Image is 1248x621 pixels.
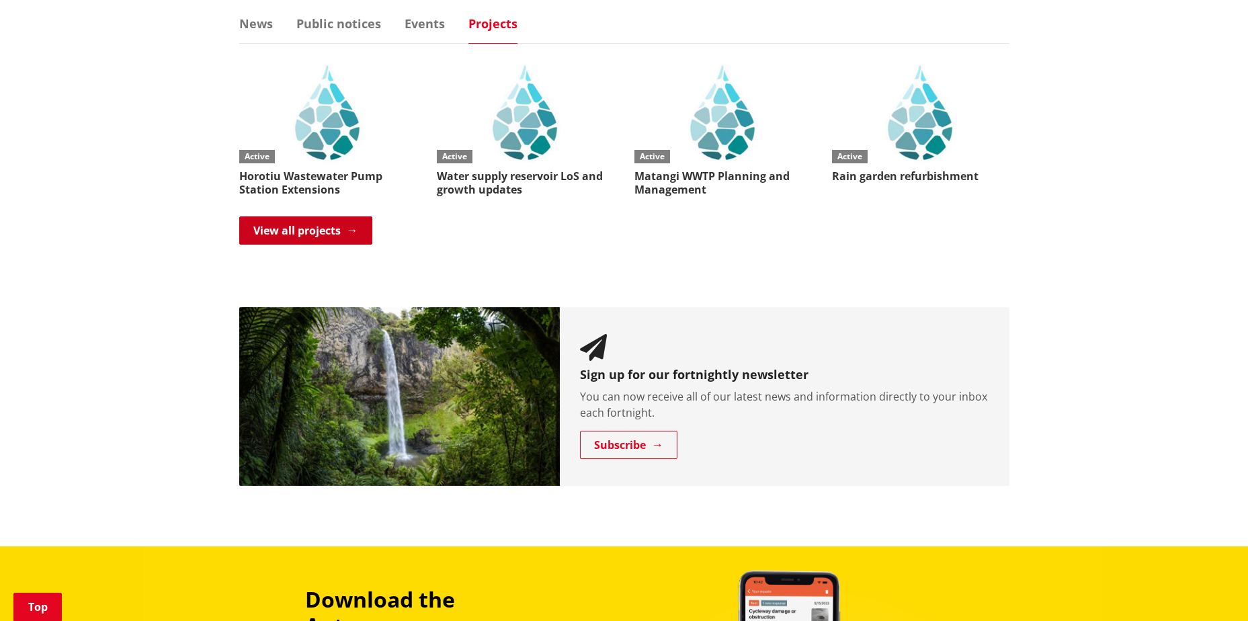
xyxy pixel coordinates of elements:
a: Subscribe [580,431,677,459]
a: Events [405,17,445,30]
h3: Horotiu Wastewater Pump Station Extensions [239,170,417,196]
div: Active [437,150,472,163]
a: Active IAWAI logo Water supply reservoir LoS and growth updates [437,64,614,196]
a: Projects [468,17,517,30]
h3: Sign up for our fortnightly newsletter [580,368,989,382]
a: Public notices [296,17,381,30]
img: Waters logo [239,64,417,164]
iframe: Messenger Launcher [1186,565,1235,613]
img: Waters logo [634,64,812,164]
img: Waters logo [832,64,1009,164]
img: Waters logo [437,64,614,164]
h3: Rain garden refurbishment [832,170,1009,183]
a: View all projects [239,216,372,245]
div: Active [239,150,275,163]
h3: Matangi WWTP Planning and Management [634,170,812,196]
a: Active IAWAI logo Rain garden refurbishment [832,64,1009,183]
p: You can now receive all of our latest news and information directly to your inbox each fortnight. [580,388,989,421]
div: Active [634,150,670,163]
a: Active IAWAI logo Matangi WWTP Planning and Management [634,64,812,196]
img: Newsletter banner [239,307,560,487]
div: Active [832,150,868,163]
a: News [239,17,273,30]
a: Active IAWAI logo Horotiu Wastewater Pump Station Extensions [239,64,417,196]
h3: Water supply reservoir LoS and growth updates [437,170,614,196]
a: Top [13,593,62,621]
